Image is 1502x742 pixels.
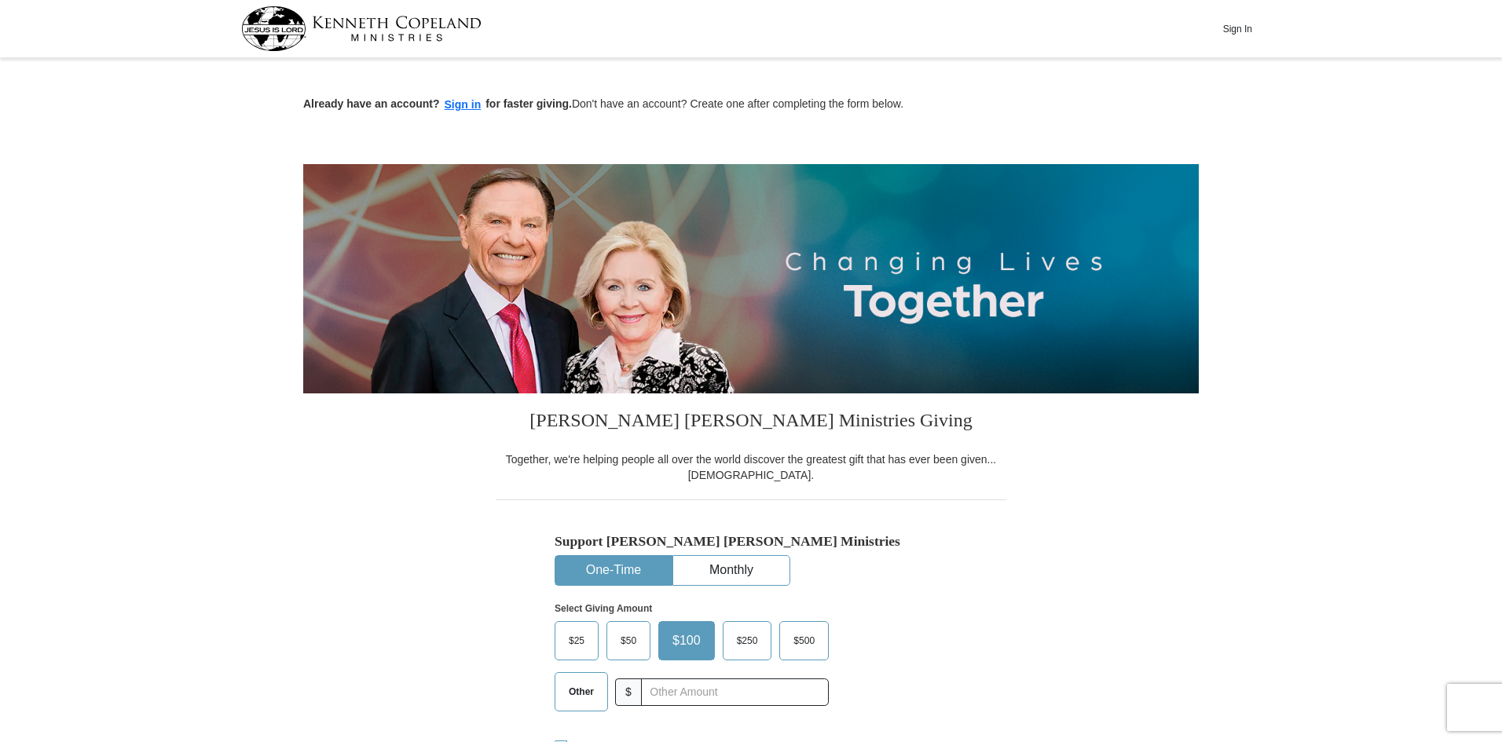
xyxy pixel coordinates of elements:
span: $ [615,678,642,706]
h3: [PERSON_NAME] [PERSON_NAME] Ministries Giving [496,393,1006,451]
div: Together, we're helping people all over the world discover the greatest gift that has ever been g... [496,451,1006,483]
input: Other Amount [641,678,829,706]
img: kcm-header-logo.svg [241,6,482,51]
span: $50 [613,629,644,652]
button: Sign In [1214,16,1261,41]
span: $500 [786,629,822,652]
button: Monthly [673,556,789,585]
span: $250 [729,629,766,652]
button: One-Time [555,556,672,585]
button: Sign in [440,96,486,114]
span: $100 [665,629,709,652]
h5: Support [PERSON_NAME] [PERSON_NAME] Ministries [555,533,947,550]
span: $25 [561,629,592,652]
strong: Already have an account? for faster giving. [303,97,572,110]
strong: Select Giving Amount [555,603,652,614]
p: Don't have an account? Create one after completing the form below. [303,96,1199,114]
span: Other [561,680,602,704]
